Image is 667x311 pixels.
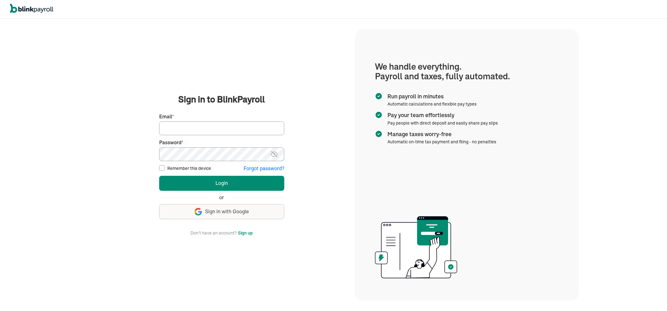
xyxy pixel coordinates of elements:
span: Automatic calculations and flexible pay types [387,101,477,107]
input: Your email address [159,121,284,135]
img: illustration [375,214,457,280]
span: Pay people with direct deposit and easily share pay slips [387,120,498,126]
span: or [219,194,224,201]
img: eye [270,151,278,158]
img: google [195,208,202,215]
button: Sign up [238,229,253,237]
button: Sign in with Google [159,204,284,219]
span: Sign in to BlinkPayroll [178,93,265,106]
label: Email [159,113,284,120]
img: logo [10,4,53,13]
span: Automatic on-time tax payment and filing - no penalties [387,139,496,145]
span: Pay your team effortlessly [387,111,495,119]
span: Don't have an account? [190,229,237,237]
span: Sign in with Google [205,208,249,215]
label: Remember this device [167,165,211,171]
button: Forgot password? [244,165,284,172]
button: Login [159,176,284,191]
span: Run payroll in minutes [387,92,474,101]
h1: We handle everything. Payroll and taxes, fully automated. [375,62,559,81]
img: checkmark [375,111,382,119]
img: checkmark [375,130,382,138]
span: Manage taxes worry-free [387,130,494,138]
label: Password [159,139,284,146]
img: checkmark [375,92,382,100]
